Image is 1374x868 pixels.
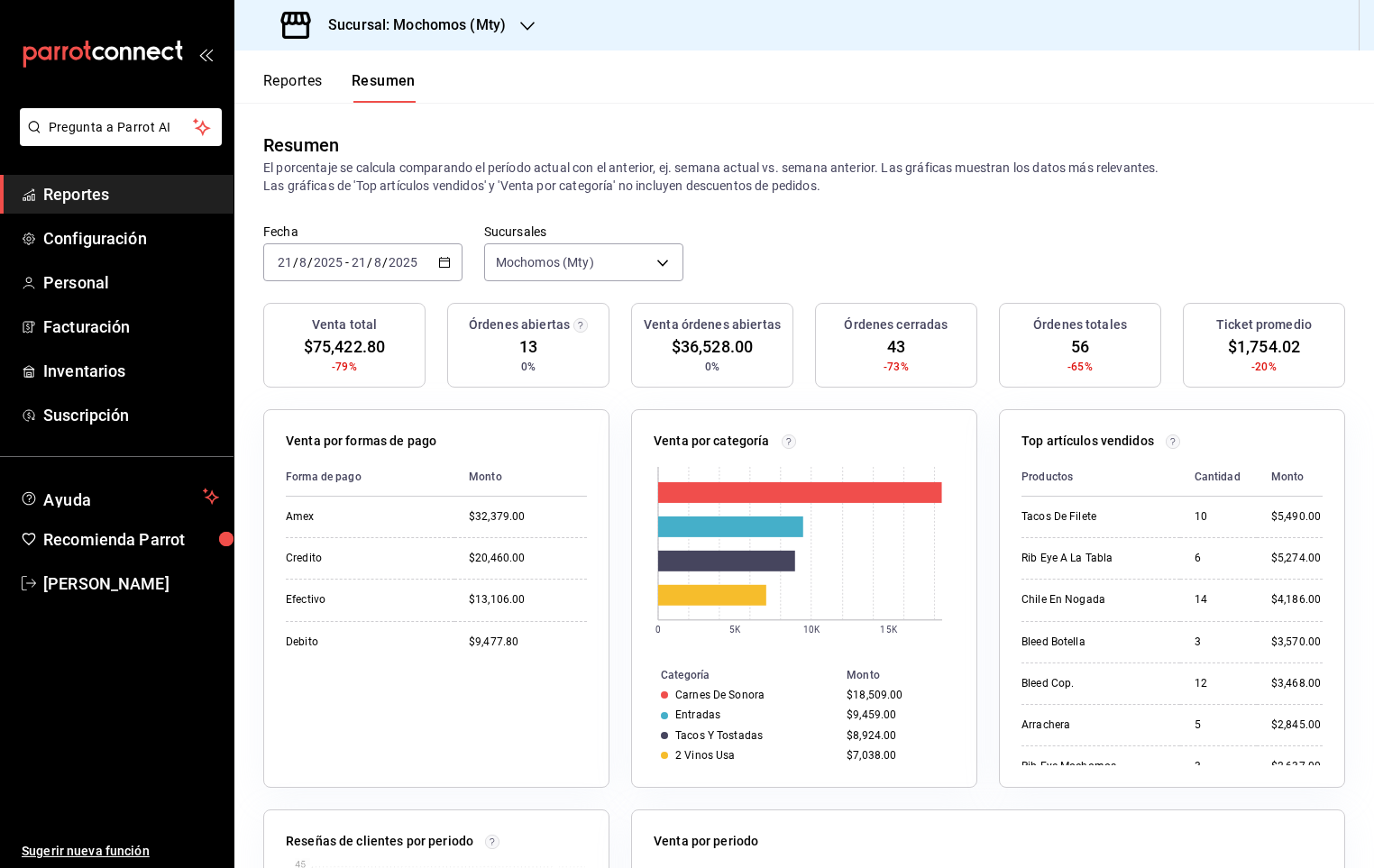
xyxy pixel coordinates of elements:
[1195,551,1242,566] div: 6
[1071,334,1089,359] span: 56
[352,72,416,103] button: Resumen
[22,842,219,861] span: Sugerir nueva función
[263,225,463,238] label: Fecha
[675,708,720,721] div: Entradas
[20,108,222,146] button: Pregunta a Parrot AI
[1195,676,1242,691] div: 12
[847,749,948,762] div: $7,038.00
[286,592,440,608] div: Efectivo
[1271,551,1323,566] div: $5,274.00
[293,255,298,270] span: /
[844,315,948,334] h3: Órdenes cerradas
[1271,592,1323,608] div: $4,186.00
[1195,509,1242,525] div: 10
[521,359,536,375] span: 0%
[1195,592,1242,608] div: 14
[1216,315,1312,334] h3: Ticket promedio
[1195,759,1242,774] div: 3
[332,359,357,375] span: -79%
[382,255,388,270] span: /
[1021,717,1166,733] div: Arrachera
[43,486,196,507] span: Ayuda
[388,255,418,270] input: ----
[1271,635,1323,650] div: $3,570.00
[277,255,293,270] input: --
[847,729,948,742] div: $8,924.00
[304,334,385,359] span: $75,422.80
[1180,458,1257,497] th: Cantidad
[675,729,763,742] div: Tacos Y Tostadas
[1271,759,1323,774] div: $2,637.00
[654,432,770,451] p: Venta por categoría
[1195,635,1242,650] div: 3
[675,689,765,701] div: Carnes De Sonora
[367,255,372,270] span: /
[469,635,587,650] div: $9,477.80
[286,551,440,566] div: Credito
[307,255,313,270] span: /
[263,72,323,103] button: Reportes
[286,635,440,650] div: Debito
[43,182,219,206] span: Reportes
[1067,359,1093,375] span: -65%
[43,359,219,383] span: Inventarios
[312,315,377,334] h3: Venta total
[1271,676,1323,691] div: $3,468.00
[1021,592,1166,608] div: Chile En Nogada
[469,592,587,608] div: $13,106.00
[644,315,781,334] h3: Venta órdenes abiertas
[675,749,735,762] div: 2 Vinos Usa
[13,131,222,150] a: Pregunta a Parrot AI
[469,551,587,566] div: $20,460.00
[847,708,948,721] div: $9,459.00
[286,509,440,525] div: Amex
[654,832,758,851] p: Venta por periodo
[263,72,416,103] div: navigation tabs
[49,118,194,137] span: Pregunta a Parrot AI
[1021,551,1166,566] div: Rib Eye A La Tabla
[729,625,741,635] text: 5K
[43,571,219,596] span: [PERSON_NAME]
[263,132,339,159] div: Resumen
[469,509,587,525] div: $32,379.00
[198,47,213,61] button: open_drawer_menu
[43,270,219,295] span: Personal
[672,334,753,359] span: $36,528.00
[1021,509,1166,525] div: Tacos De Filete
[1257,458,1323,497] th: Monto
[1021,759,1166,774] div: Rib Eye Mochomos
[1271,717,1323,733] div: $2,845.00
[1228,334,1300,359] span: $1,754.02
[43,403,219,427] span: Suscripción
[1021,432,1154,451] p: Top artículos vendidos
[43,527,219,552] span: Recomienda Parrot
[286,458,454,497] th: Forma de pago
[373,255,382,270] input: --
[345,255,349,270] span: -
[519,334,537,359] span: 13
[286,832,473,851] p: Reseñas de clientes por periodo
[847,689,948,701] div: $18,509.00
[884,359,909,375] span: -73%
[632,665,839,685] th: Categoría
[298,255,307,270] input: --
[803,625,820,635] text: 10K
[881,625,898,635] text: 15K
[887,334,905,359] span: 43
[43,226,219,251] span: Configuración
[286,432,436,451] p: Venta por formas de pago
[351,255,367,270] input: --
[469,315,570,334] h3: Órdenes abiertas
[1195,717,1242,733] div: 5
[1271,509,1323,525] div: $5,490.00
[263,159,1345,195] p: El porcentaje se calcula comparando el período actual con el anterior, ej. semana actual vs. sema...
[454,458,587,497] th: Monto
[1251,359,1277,375] span: -20%
[1021,635,1166,650] div: Bleed Botella
[1033,315,1127,334] h3: Órdenes totales
[705,359,719,375] span: 0%
[484,225,683,238] label: Sucursales
[839,665,976,685] th: Monto
[655,625,661,635] text: 0
[1021,676,1166,691] div: Bleed Cop.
